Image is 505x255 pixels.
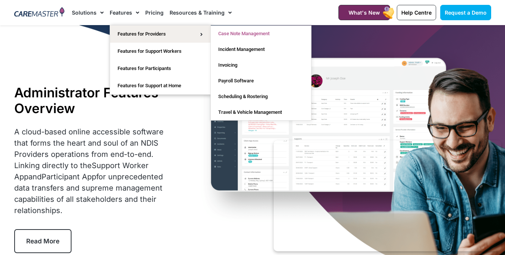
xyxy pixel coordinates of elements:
span: Read More [26,237,60,245]
a: Travel & Vehicle Management [211,104,311,120]
a: Help Centre [397,5,436,20]
img: CareMaster Logo [14,7,65,18]
a: Participant App [42,172,96,181]
ul: Features for Providers [210,25,311,121]
a: Payroll Software [211,73,311,89]
a: Read More [14,229,72,253]
span: What's New [349,9,380,16]
h1: Administrator Features Overview [14,85,176,116]
a: Features for Providers [110,25,210,43]
a: Features for Support at Home [110,77,210,94]
a: Features for Support Workers [110,43,210,60]
a: Request a Demo [440,5,491,20]
iframe: Popup CTA [274,140,501,251]
span: A cloud-based online accessible software that forms the heart and soul of an NDIS Providers opera... [14,127,164,215]
a: Case Note Management [211,26,311,42]
a: Incident Management [211,42,311,57]
a: Features for Participants [110,60,210,77]
a: Scheduling & Rostering [211,89,311,104]
a: What's New [338,5,390,20]
span: Help Centre [401,9,432,16]
a: Invoicing [211,57,311,73]
span: Request a Demo [445,9,487,16]
ul: Features [110,25,211,95]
